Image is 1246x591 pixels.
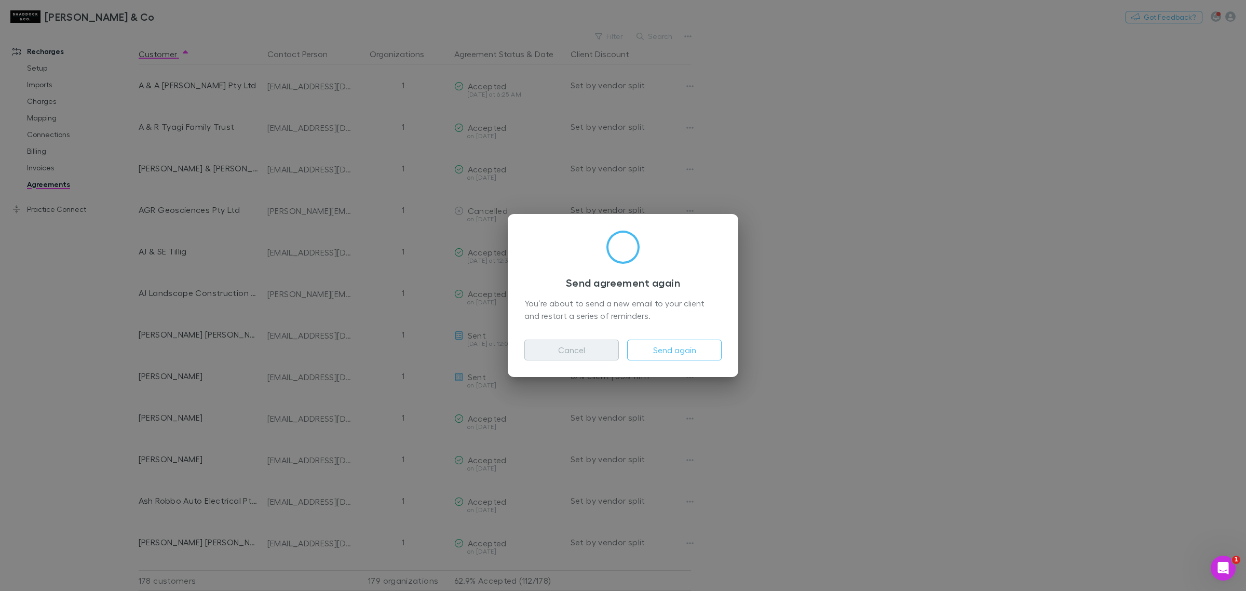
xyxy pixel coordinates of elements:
iframe: Intercom live chat [1211,556,1236,581]
div: You’re about to send a new email to your client and restart a series of reminders. [524,297,722,323]
button: Send again [627,340,722,360]
span: 1 [1232,556,1240,564]
h3: Send agreement again [524,276,722,289]
button: Cancel [524,340,619,360]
